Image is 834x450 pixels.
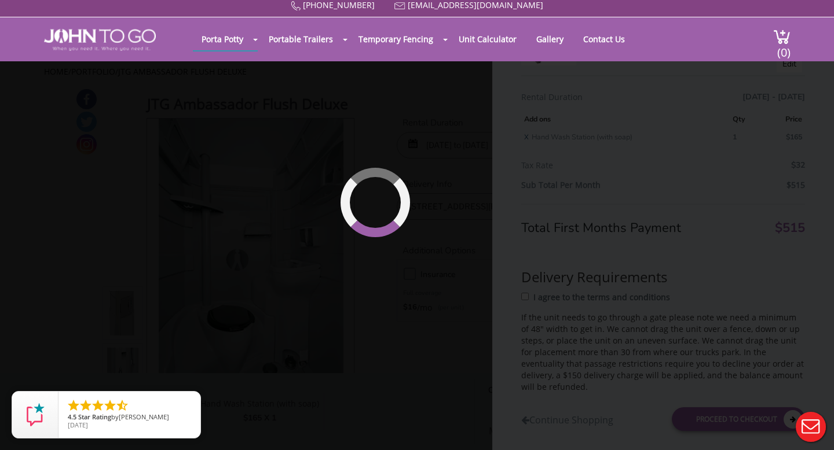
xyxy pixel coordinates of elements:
span: Star Rating [78,412,111,421]
li:  [79,399,93,412]
img: Mail [394,2,405,10]
li:  [67,399,81,412]
button: Live Chat [788,404,834,450]
li:  [103,399,117,412]
a: Temporary Fencing [350,28,442,50]
a: Contact Us [575,28,634,50]
span: by [68,414,191,422]
a: Gallery [528,28,572,50]
span: (0) [777,35,791,60]
span: [PERSON_NAME] [119,412,169,421]
span: [DATE] [68,421,88,429]
span: 4.5 [68,412,76,421]
img: cart a [773,29,791,45]
img: Call [291,1,301,11]
img: Review Rating [24,403,47,426]
a: Porta Potty [193,28,252,50]
img: JOHN to go [44,29,156,51]
a: Unit Calculator [450,28,525,50]
a: Portable Trailers [260,28,342,50]
li:  [115,399,129,412]
li:  [91,399,105,412]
